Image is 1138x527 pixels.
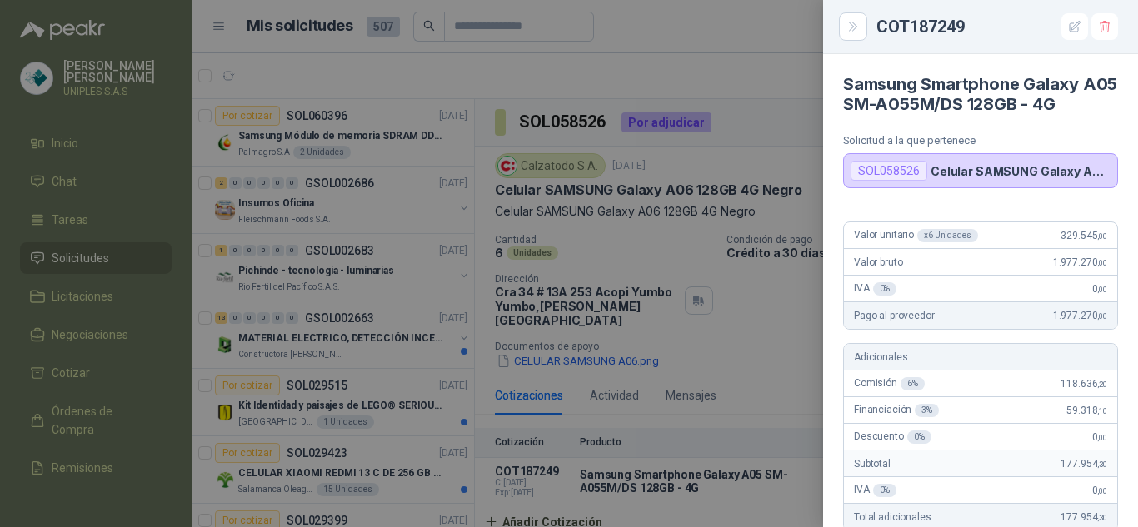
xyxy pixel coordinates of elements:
[843,134,1118,147] p: Solicitud a la que pertenece
[1061,458,1107,470] span: 177.954
[1061,378,1107,390] span: 118.636
[873,282,897,296] div: 0 %
[901,377,925,390] div: 6 %
[854,484,896,497] span: IVA
[1061,511,1107,523] span: 177.954
[854,282,896,296] span: IVA
[1097,380,1107,389] span: ,20
[843,74,1118,114] h4: Samsung Smartphone Galaxy A05 SM-A055M/DS 128GB - 4G
[907,430,931,444] div: 0 %
[1097,311,1107,321] span: ,00
[854,229,978,242] span: Valor unitario
[854,430,931,444] span: Descuento
[873,484,897,497] div: 0 %
[854,404,939,417] span: Financiación
[851,161,927,181] div: SOL058526
[1097,460,1107,469] span: ,30
[1092,485,1107,496] span: 0
[1097,231,1107,241] span: ,00
[1097,285,1107,294] span: ,00
[1097,406,1107,415] span: ,10
[854,458,891,470] span: Subtotal
[843,17,863,37] button: Close
[854,310,935,321] span: Pago al proveedor
[1053,310,1107,321] span: 1.977.270
[1092,431,1107,443] span: 0
[876,13,1118,40] div: COT187249
[1097,433,1107,442] span: ,00
[1053,256,1107,268] span: 1.977.270
[854,256,902,268] span: Valor bruto
[1066,405,1107,416] span: 59.318
[844,344,1117,370] div: Adicionales
[854,377,925,390] span: Comisión
[915,404,939,417] div: 3 %
[1097,486,1107,495] span: ,00
[1097,258,1107,267] span: ,00
[931,164,1111,178] p: Celular SAMSUNG Galaxy A06 128GB 4G Negro
[1097,513,1107,522] span: ,30
[1092,283,1107,295] span: 0
[917,229,978,242] div: x 6 Unidades
[1061,230,1107,241] span: 329.545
